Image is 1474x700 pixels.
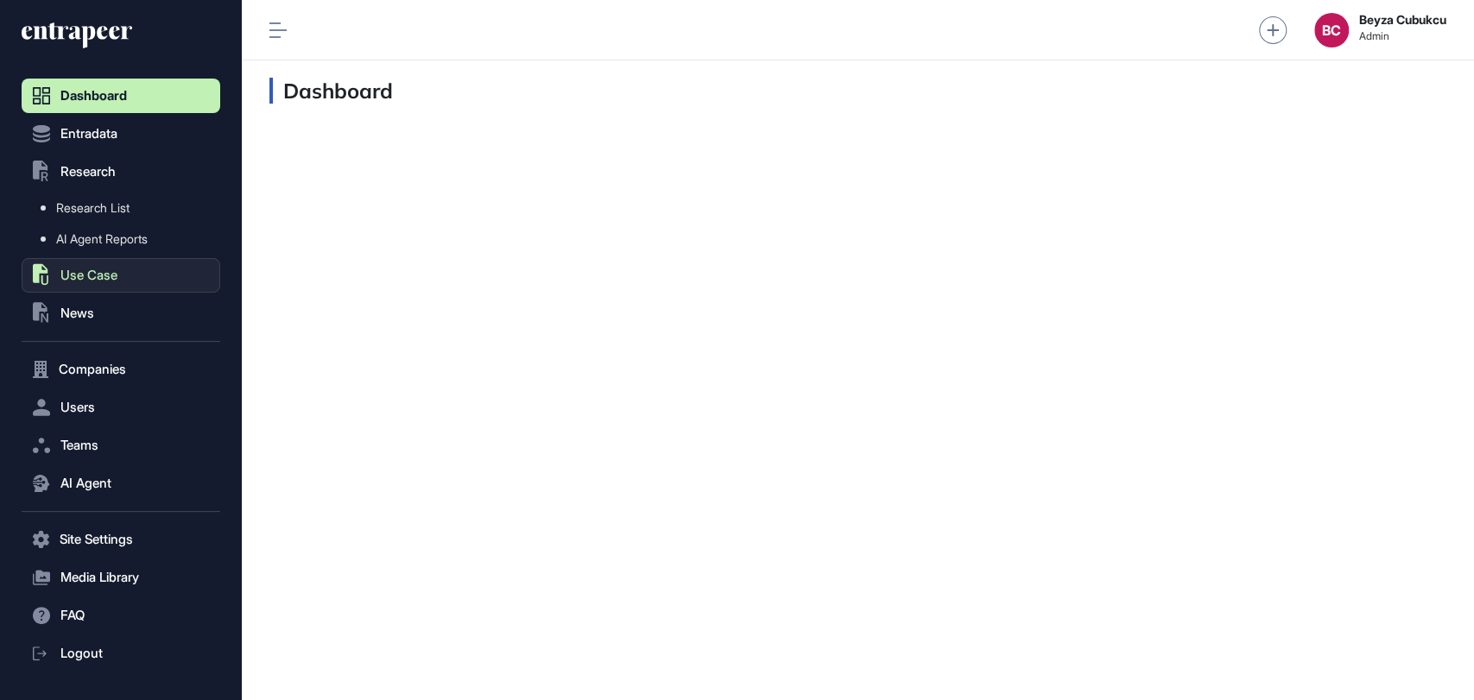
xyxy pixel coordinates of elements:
button: News [22,296,220,331]
button: Users [22,390,220,425]
button: FAQ [22,598,220,633]
button: Site Settings [22,522,220,557]
button: Teams [22,428,220,463]
button: Research [22,155,220,189]
button: AI Agent [22,466,220,501]
span: Use Case [60,268,117,282]
button: Use Case [22,258,220,293]
a: Dashboard [22,79,220,113]
span: Logout [60,646,103,660]
span: Research [60,165,116,179]
a: Research List [30,192,220,224]
span: Site Settings [60,533,133,546]
button: Media Library [22,560,220,595]
span: Companies [59,363,126,376]
button: Companies [22,352,220,387]
span: Research List [56,201,130,215]
button: Entradata [22,117,220,151]
strong: Beyza Cubukcu [1359,13,1446,27]
span: News [60,306,94,320]
h3: Dashboard [269,78,393,104]
span: Teams [60,438,98,452]
span: AI Agent Reports [56,232,148,246]
span: AI Agent [60,476,111,490]
a: Logout [22,636,220,671]
button: BC [1314,13,1349,47]
span: Media Library [60,571,139,584]
span: Entradata [60,127,117,141]
a: AI Agent Reports [30,224,220,255]
span: Users [60,400,95,414]
span: FAQ [60,609,85,622]
span: Dashboard [60,89,127,103]
span: Admin [1359,30,1446,42]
